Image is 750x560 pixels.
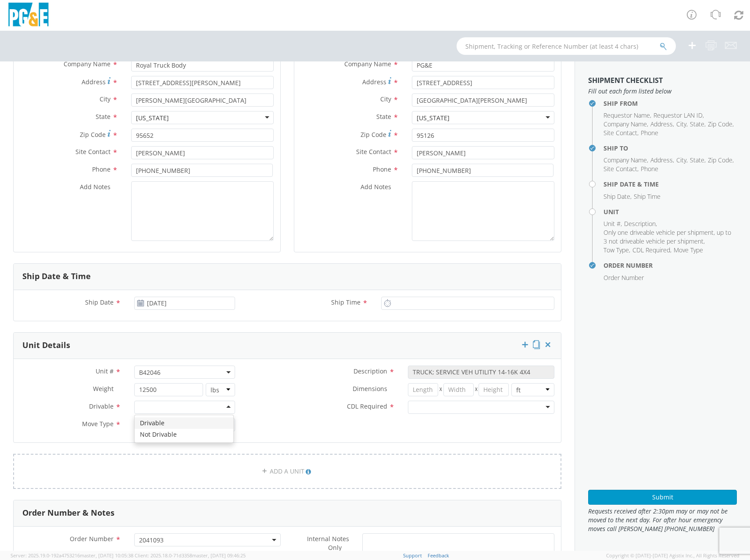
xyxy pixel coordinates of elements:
h4: Order Number [604,262,737,269]
span: master, [DATE] 10:05:38 [80,552,133,559]
li: , [604,192,632,201]
span: Add Notes [361,183,391,191]
li: , [624,219,657,228]
span: Address [82,78,106,86]
span: Phone [641,129,658,137]
li: , [690,120,706,129]
span: Copyright © [DATE]-[DATE] Agistix Inc., All Rights Reserved [606,552,739,559]
span: Order Number [70,535,114,543]
span: City [100,95,111,103]
span: Site Contact [604,129,637,137]
li: , [604,165,639,173]
span: Requestor Name [604,111,650,119]
span: Phone [373,165,391,173]
h3: Ship Date & Time [22,272,91,281]
li: , [604,129,639,137]
li: , [604,246,630,255]
li: , [676,156,688,165]
li: , [654,111,704,120]
span: Description [354,367,387,375]
input: Height [479,383,509,396]
li: , [650,156,674,165]
span: 2041093 [134,533,281,546]
span: Phone [92,165,111,173]
a: Support [403,552,422,559]
span: Client: 2025.18.0-71d3358 [135,552,246,559]
span: Dimensions [353,384,387,393]
span: Unit # [604,219,621,228]
h4: Unit [604,208,737,215]
h3: Order Number & Notes [22,509,114,517]
span: Drivable [89,402,114,410]
span: B42046 [134,366,235,379]
input: Length [408,383,438,396]
li: , [676,120,688,129]
span: Address [362,78,386,86]
span: 2041093 [139,536,276,544]
span: Only one driveable vehicle per shipment, up to 3 not driveable vehicle per shipment [604,228,731,245]
span: Fill out each form listed below [588,87,737,96]
span: City [380,95,391,103]
input: Shipment, Tracking or Reference Number (at least 4 chars) [457,37,676,55]
input: Width [443,383,474,396]
span: Requests received after 2:30pm may or may not be moved to the next day. For after hour emergency ... [588,507,737,533]
span: Zip Code [361,130,386,139]
span: Zip Code [708,156,732,164]
li: , [604,219,622,228]
span: Phone [641,165,658,173]
span: Company Name [344,60,391,68]
li: , [604,111,651,120]
span: master, [DATE] 09:46:25 [192,552,246,559]
span: Tow Type [604,246,629,254]
div: Drivable [135,417,233,429]
span: Company Name [604,156,647,164]
span: Address [650,120,673,128]
span: Move Type [82,420,114,428]
li: , [650,120,674,129]
h3: Unit Details [22,341,70,350]
h4: Ship From [604,100,737,107]
span: Ship Time [634,192,661,201]
span: City [676,156,686,164]
span: Zip Code [708,120,732,128]
span: Site Contact [604,165,637,173]
span: Address [650,156,673,164]
li: , [632,246,671,255]
li: , [604,156,648,165]
span: Ship Date [85,298,114,306]
a: Feedback [428,552,449,559]
strong: Shipment Checklist [588,75,663,85]
li: , [690,156,706,165]
span: Company Name [64,60,111,68]
span: Server: 2025.19.0-192a4753216 [11,552,133,559]
span: CDL Required [347,402,387,410]
span: State [690,156,704,164]
a: ADD A UNIT [13,454,561,489]
span: Internal Notes Only [307,535,349,552]
span: City [676,120,686,128]
h4: Ship To [604,145,737,151]
li: , [604,120,648,129]
span: State [690,120,704,128]
li: , [708,120,734,129]
h4: Ship Date & Time [604,181,737,187]
span: Weight [93,384,114,393]
li: , [708,156,734,165]
span: CDL Required [632,246,670,254]
span: Description [624,219,656,228]
button: Submit [588,490,737,505]
span: Move Type [674,246,703,254]
img: pge-logo-06675f144f4cfa6a6814.png [7,3,50,29]
div: Not Drivable [135,429,233,440]
span: X [438,383,443,396]
span: Site Contact [75,147,111,156]
span: Order Number [604,273,644,282]
span: Ship Time [331,298,361,306]
span: B42046 [139,368,230,377]
span: Zip Code [80,130,106,139]
span: X [474,383,479,396]
span: Add Notes [80,183,111,191]
span: Site Contact [356,147,391,156]
span: State [376,112,391,121]
li: , [604,228,735,246]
